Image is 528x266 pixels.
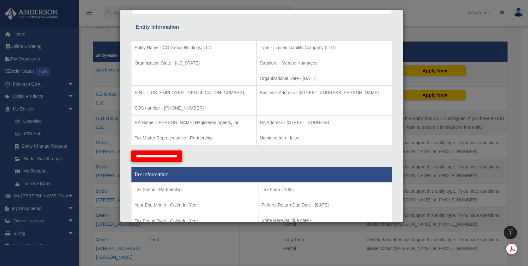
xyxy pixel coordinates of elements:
p: Tax Form - 1065 [262,186,389,194]
p: Year End Month - Calendar Year [135,201,255,209]
p: State Renewal due date - [262,217,389,224]
p: Federal Return Due Date - [DATE] [262,201,389,209]
p: EIN # - [US_EMPLOYER_IDENTIFICATION_NUMBER] [135,89,253,97]
div: Entity Information [136,23,387,31]
p: SOS number - [PHONE_NUMBER] [135,104,253,112]
p: RA Address - [STREET_ADDRESS] [260,119,389,127]
p: Type - Limited Liability Company (LLC) [260,44,389,52]
p: Tax Status - Partnership [135,186,255,194]
p: Structure - Member-managed [260,59,389,67]
p: Tax Matter Representative - Partnership [135,134,253,142]
p: RA Name - [PERSON_NAME] Registered Agents, Inc. [135,119,253,127]
p: Organizational Date - [DATE] [260,75,389,82]
td: Tax Period Type - Calendar Year [131,183,258,229]
p: Organization State - [US_STATE] [135,59,253,67]
p: Nominee Info - false [260,134,389,142]
p: Business Address - [STREET_ADDRESS][PERSON_NAME] [260,89,389,97]
p: Entity Name - CG Group Holdings, LLC [135,44,253,52]
th: Tax Information [131,167,392,183]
